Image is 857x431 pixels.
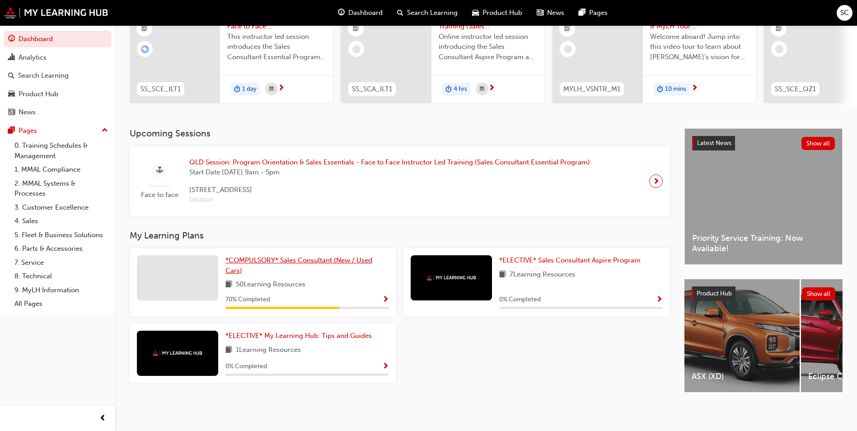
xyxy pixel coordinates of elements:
[589,8,608,18] span: Pages
[382,363,389,371] span: Show Progress
[697,139,731,147] span: Latest News
[579,7,585,19] span: pages-icon
[4,86,112,103] a: Product Hub
[510,269,575,281] span: 7 Learning Resources
[269,84,274,95] span: calendar-icon
[382,361,389,372] button: Show Progress
[11,228,112,242] a: 5. Fleet & Business Solutions
[141,23,148,35] span: booktick-icon
[499,269,506,281] span: book-icon
[352,84,392,94] span: SS_SCA_ILT1
[529,4,571,22] a: news-iconNews
[225,361,267,372] span: 0 % Completed
[653,175,660,187] span: next-icon
[8,127,15,135] span: pages-icon
[11,201,112,215] a: 3. Customer Excellence
[19,107,36,117] div: News
[775,84,816,94] span: SS_SCE_QZ1
[390,4,465,22] a: search-iconSearch Learning
[488,84,495,93] span: next-icon
[465,4,529,22] a: car-iconProduct Hub
[482,8,522,18] span: Product Hub
[499,255,644,266] a: *ELECTIVE* Sales Consultant Aspire Program
[225,279,232,290] span: book-icon
[382,294,389,305] button: Show Progress
[801,137,835,150] button: Show all
[480,84,484,95] span: calendar-icon
[11,269,112,283] a: 8. Technical
[353,23,359,35] span: booktick-icon
[11,163,112,177] a: 1. MMAL Compliance
[4,49,112,66] a: Analytics
[837,5,852,21] button: SC
[563,84,620,94] span: MYLH_VSNTR_M1
[19,52,47,63] div: Analytics
[472,7,479,19] span: car-icon
[242,84,257,94] span: 1 day
[454,84,467,94] span: 4 hrs
[775,45,783,53] span: learningRecordVerb_NONE-icon
[11,256,112,270] a: 7. Service
[11,139,112,163] a: 0. Training Schedules & Management
[8,35,15,43] span: guage-icon
[691,84,698,93] span: next-icon
[650,32,749,62] span: Welcome aboard! Jump into this video tour to learn about [PERSON_NAME]'s vision for your learning...
[102,125,108,136] span: up-icon
[499,295,541,305] span: 0 % Completed
[225,295,270,305] span: 70 % Completed
[236,345,301,356] span: 1 Learning Resources
[407,8,458,18] span: Search Learning
[8,54,15,62] span: chart-icon
[8,108,15,117] span: news-icon
[348,8,383,18] span: Dashboard
[156,165,163,176] span: sessionType_FACE_TO_FACE-icon
[665,84,686,94] span: 10 mins
[99,413,106,424] span: prev-icon
[4,122,112,139] button: Pages
[547,8,564,18] span: News
[426,275,476,281] img: mmal
[11,242,112,256] a: 6. Parts & Accessories
[656,296,663,304] span: Show Progress
[225,331,375,341] a: *ELECTIVE* My Learning Hub: Tips and Guides
[697,290,732,297] span: Product Hub
[11,283,112,297] a: 9. MyLH Information
[137,154,663,209] a: Face to faceQLD Session: Program Orientation & Sales Essentials - Face to Face Instructor Led Tra...
[382,296,389,304] span: Show Progress
[571,4,615,22] a: pages-iconPages
[692,233,835,253] span: Priority Service Training: Now Available!
[338,7,345,19] span: guage-icon
[352,45,361,53] span: learningRecordVerb_NONE-icon
[684,128,843,265] a: Latest NewsShow allPriority Service Training: Now Available!
[331,4,390,22] a: guage-iconDashboard
[18,70,69,81] div: Search Learning
[130,128,670,139] h3: Upcoming Sessions
[11,297,112,311] a: All Pages
[656,294,663,305] button: Show Progress
[140,84,181,94] span: SS_SCE_ILT1
[189,195,590,205] span: Location
[840,8,849,18] span: SC
[130,230,670,241] h3: My Learning Plans
[564,23,571,35] span: booktick-icon
[278,84,285,93] span: next-icon
[189,167,590,178] span: Start Date: [DATE] 9am - 5pm
[227,32,326,62] span: This instructor led session introduces the Sales Consultant Essential Program and outlines what y...
[564,45,572,53] span: learningRecordVerb_NONE-icon
[537,7,543,19] span: news-icon
[692,286,835,301] a: Product HubShow all
[225,255,389,276] a: *COMPULSORY* Sales Consultant (New / Used Cars)
[19,126,37,136] div: Pages
[4,67,112,84] a: Search Learning
[236,279,305,290] span: 50 Learning Resources
[137,190,182,200] span: Face to face
[439,32,537,62] span: Online instructor led session introducing the Sales Consultant Aspire Program and outlining what ...
[153,350,202,356] img: mmal
[5,7,108,19] img: mmal
[684,279,800,392] a: ASX (XD)
[8,90,15,98] span: car-icon
[225,345,232,356] span: book-icon
[4,104,112,121] a: News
